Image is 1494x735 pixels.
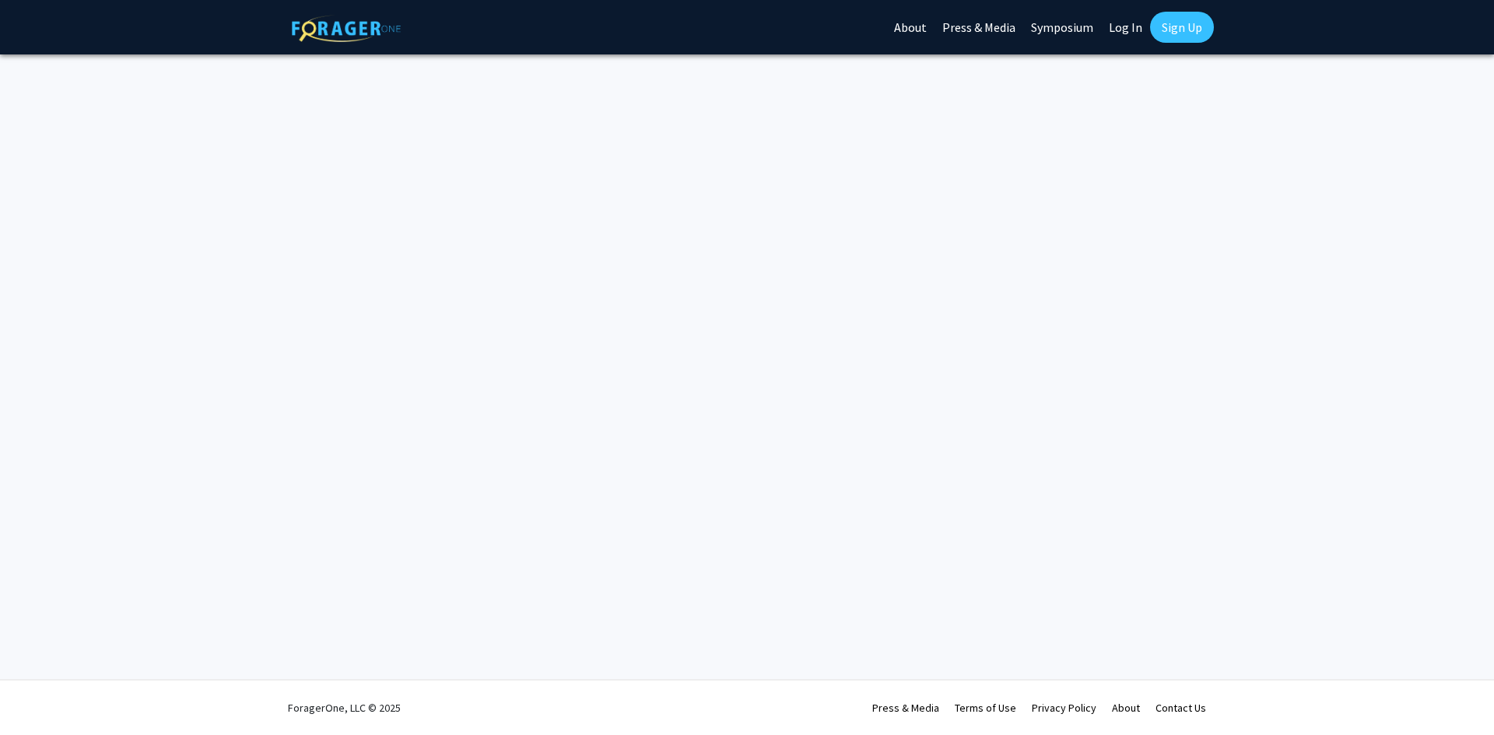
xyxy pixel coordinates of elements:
[1112,701,1140,715] a: About
[292,15,401,42] img: ForagerOne Logo
[1032,701,1096,715] a: Privacy Policy
[872,701,939,715] a: Press & Media
[955,701,1016,715] a: Terms of Use
[288,681,401,735] div: ForagerOne, LLC © 2025
[1150,12,1214,43] a: Sign Up
[1156,701,1206,715] a: Contact Us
